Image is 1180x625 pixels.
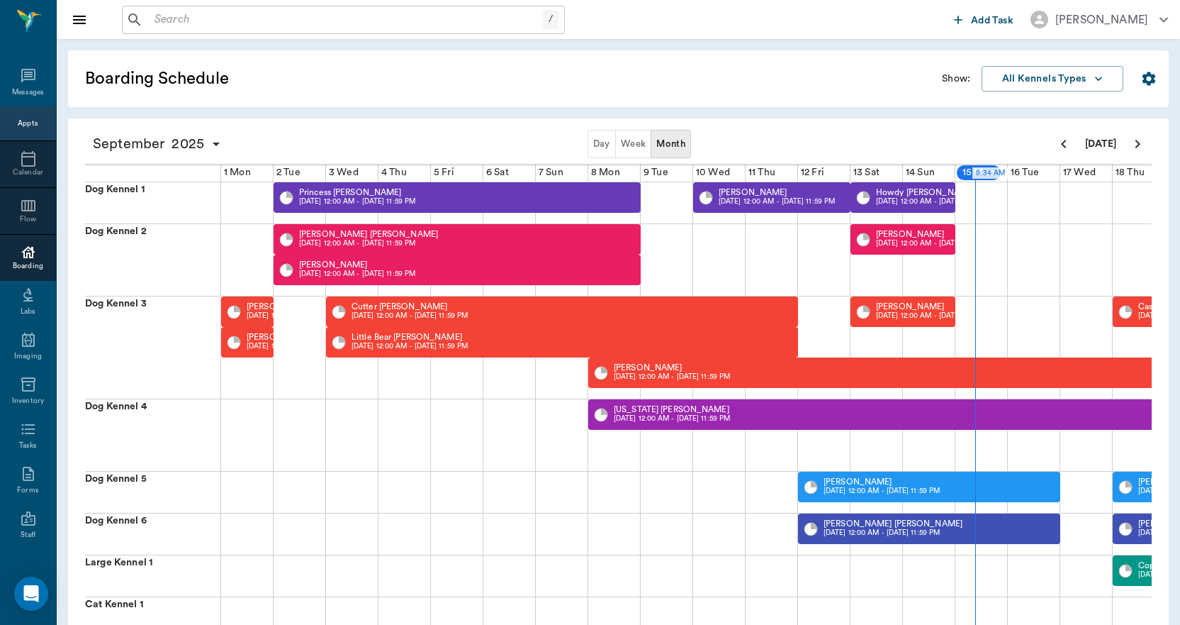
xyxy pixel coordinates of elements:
[876,230,992,238] p: [PERSON_NAME]
[274,164,303,182] div: 2 Tue
[955,164,1002,182] div: 15 Mon
[876,188,992,197] p: Howdy [PERSON_NAME]
[543,10,558,29] div: /
[247,341,363,352] p: [DATE] 12:00 AM - [DATE] 11:59 PM
[614,414,730,424] p: [DATE] 12:00 AM - [DATE] 11:59 PM
[299,260,415,269] p: [PERSON_NAME]
[12,87,45,98] div: Messages
[89,134,168,154] span: September
[85,182,220,223] div: Dog Kennel 1
[14,577,48,611] div: Open Intercom Messenger
[615,130,652,158] button: Week
[85,297,220,399] div: Dog Kennel 3
[14,351,42,362] div: Imaging
[85,555,220,597] div: Large Kennel 1
[85,472,220,513] div: Dog Kennel 5
[824,528,962,538] p: [DATE] 12:00 AM - [DATE] 11:59 PM
[876,238,992,249] p: [DATE] 12:00 AM - [DATE] 11:59 PM
[824,477,940,486] p: [PERSON_NAME]
[588,164,623,182] div: 8 Mon
[942,72,970,86] p: Show:
[903,164,938,182] div: 14 Sun
[431,164,457,182] div: 5 Fri
[85,224,220,296] div: Dog Kennel 2
[588,130,616,158] button: Day
[65,6,94,34] button: Close drawer
[326,164,361,182] div: 3 Wed
[85,130,229,158] button: September2025
[1019,6,1179,33] button: [PERSON_NAME]
[1123,130,1152,158] button: Next page
[824,486,940,497] p: [DATE] 12:00 AM - [DATE] 11:59 PM
[247,311,363,321] p: [DATE] 12:00 AM - [DATE] 11:59 PM
[19,441,37,451] div: Tasks
[18,118,38,129] div: Appts
[85,399,220,471] div: Dog Kennel 4
[299,188,415,197] p: Princess [PERSON_NAME]
[21,530,35,541] div: Staff
[876,311,992,321] p: [DATE] 12:00 AM - [DATE] 11:59 PM
[299,230,438,238] p: [PERSON_NAME] [PERSON_NAME]
[614,405,730,414] p: [US_STATE] [PERSON_NAME]
[21,306,35,317] div: Labs
[1050,130,1078,158] button: Previous page
[352,302,468,311] p: Cutter [PERSON_NAME]
[982,66,1123,92] button: All Kennels Types
[1055,11,1148,28] div: [PERSON_NAME]
[352,333,468,341] p: Little Bear [PERSON_NAME]
[247,302,363,311] p: [PERSON_NAME]
[378,164,410,182] div: 4 Thu
[149,10,543,30] input: Search
[1008,164,1042,182] div: 16 Tue
[876,197,992,207] p: [DATE] 12:00 AM - [DATE] 11:59 PM
[850,164,882,182] div: 13 Sat
[352,341,468,352] p: [DATE] 12:00 AM - [DATE] 11:59 PM
[948,6,1019,33] button: Add Task
[17,485,38,496] div: Forms
[85,514,220,555] div: Dog Kennel 6
[1113,164,1147,182] div: 18 Thu
[483,164,512,182] div: 6 Sat
[719,197,835,207] p: [DATE] 12:00 AM - [DATE] 11:59 PM
[299,269,415,280] p: [DATE] 12:00 AM - [DATE] 11:59 PM
[719,188,835,197] p: [PERSON_NAME]
[693,164,733,182] div: 10 Wed
[614,363,730,372] p: [PERSON_NAME]
[221,164,254,182] div: 1 Mon
[824,519,962,528] p: [PERSON_NAME] [PERSON_NAME]
[641,164,671,182] div: 9 Tue
[876,302,992,311] p: [PERSON_NAME]
[299,197,415,207] p: [DATE] 12:00 AM - [DATE] 11:59 PM
[746,164,778,182] div: 11 Thu
[1060,164,1098,182] div: 17 Wed
[168,134,208,154] span: 2025
[1078,130,1123,158] button: [DATE]
[85,67,457,90] h5: Boarding Schedule
[247,333,363,341] p: [PERSON_NAME]
[651,130,691,158] button: Month
[299,238,438,249] p: [DATE] 12:00 AM - [DATE] 11:59 PM
[536,164,566,182] div: 7 Sun
[614,372,730,382] p: [DATE] 12:00 AM - [DATE] 11:59 PM
[798,164,827,182] div: 12 Fri
[12,396,44,406] div: Inventory
[352,311,468,321] p: [DATE] 12:00 AM - [DATE] 11:59 PM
